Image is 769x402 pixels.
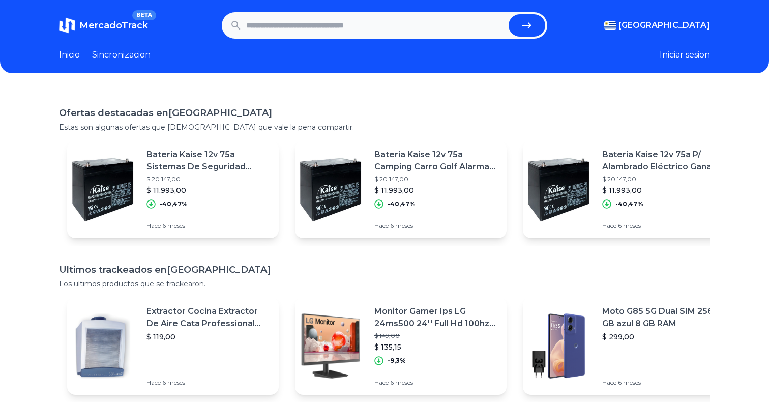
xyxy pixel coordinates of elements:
p: Bateria Kaise 12v 75a Camping Carro Golf Alarma Led Y+ [PERSON_NAME] [374,149,498,173]
p: -40,47% [160,200,188,208]
p: Extractor Cocina Extractor De Aire Cata Professional 500 Color Blanco [146,305,271,330]
p: Hace 6 meses [602,379,726,387]
p: Moto G85 5G Dual SIM 256 GB azul 8 GB RAM [602,305,726,330]
p: $ 11.993,00 [374,185,498,195]
p: $ 11.993,00 [602,185,726,195]
p: $ 20.147,00 [602,175,726,183]
p: Hace 6 meses [146,379,271,387]
a: MercadoTrackBETA [59,17,148,34]
p: Hace 6 meses [146,222,271,230]
a: Featured imageBateria Kaise 12v 75a Sistemas De Seguridad Hogar Y+ [PERSON_NAME]$ 20.147,00$ 11.9... [67,140,279,238]
span: [GEOGRAPHIC_DATA] [618,19,710,32]
p: Estas son algunas ofertas que [DEMOGRAPHIC_DATA] que vale la pena compartir. [59,122,710,132]
p: $ 299,00 [602,332,726,342]
p: Monitor Gamer Ips LG 24ms500 24'' Full Hd 100hz Action Sync [374,305,498,330]
a: Featured imageMonitor Gamer Ips LG 24ms500 24'' Full Hd 100hz Action Sync$ 149,00$ 135,15-9,3%Hac... [295,297,507,395]
p: $ 119,00 [146,332,271,342]
p: -40,47% [615,200,643,208]
img: Featured image [67,154,138,225]
p: -9,3% [388,357,406,365]
button: [GEOGRAPHIC_DATA] [604,19,710,32]
p: Hace 6 meses [602,222,726,230]
img: MercadoTrack [59,17,75,34]
p: $ 20.147,00 [146,175,271,183]
span: BETA [132,10,156,20]
p: Hace 6 meses [374,379,498,387]
h1: Ultimos trackeados en [GEOGRAPHIC_DATA] [59,263,710,277]
img: Featured image [295,154,366,225]
a: Featured imageExtractor Cocina Extractor De Aire Cata Professional 500 Color Blanco$ 119,00Hace 6... [67,297,279,395]
a: Featured imageBateria Kaise 12v 75a Camping Carro Golf Alarma Led Y+ [PERSON_NAME]$ 20.147,00$ 11... [295,140,507,238]
p: $ 149,00 [374,332,498,340]
p: $ 135,15 [374,342,498,352]
p: -40,47% [388,200,416,208]
p: Bateria Kaise 12v 75a P/ Alambrado Eléctrico Ganado Y+ [PERSON_NAME] [602,149,726,173]
button: Iniciar sesion [660,49,710,61]
a: Inicio [59,49,80,61]
a: Sincronizacion [92,49,151,61]
p: Los ultimos productos que se trackearon. [59,279,710,289]
span: MercadoTrack [79,20,148,31]
img: Uruguay [604,21,616,30]
img: Featured image [67,310,138,382]
img: Featured image [295,310,366,382]
p: $ 20.147,00 [374,175,498,183]
p: Hace 6 meses [374,222,498,230]
img: Featured image [523,154,594,225]
h1: Ofertas destacadas en [GEOGRAPHIC_DATA] [59,106,710,120]
a: Featured imageBateria Kaise 12v 75a P/ Alambrado Eléctrico Ganado Y+ [PERSON_NAME]$ 20.147,00$ 11... [523,140,734,238]
p: $ 11.993,00 [146,185,271,195]
img: Featured image [523,310,594,382]
p: Bateria Kaise 12v 75a Sistemas De Seguridad Hogar Y+ [PERSON_NAME] [146,149,271,173]
a: Featured imageMoto G85 5G Dual SIM 256 GB azul 8 GB RAM$ 299,00Hace 6 meses [523,297,734,395]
